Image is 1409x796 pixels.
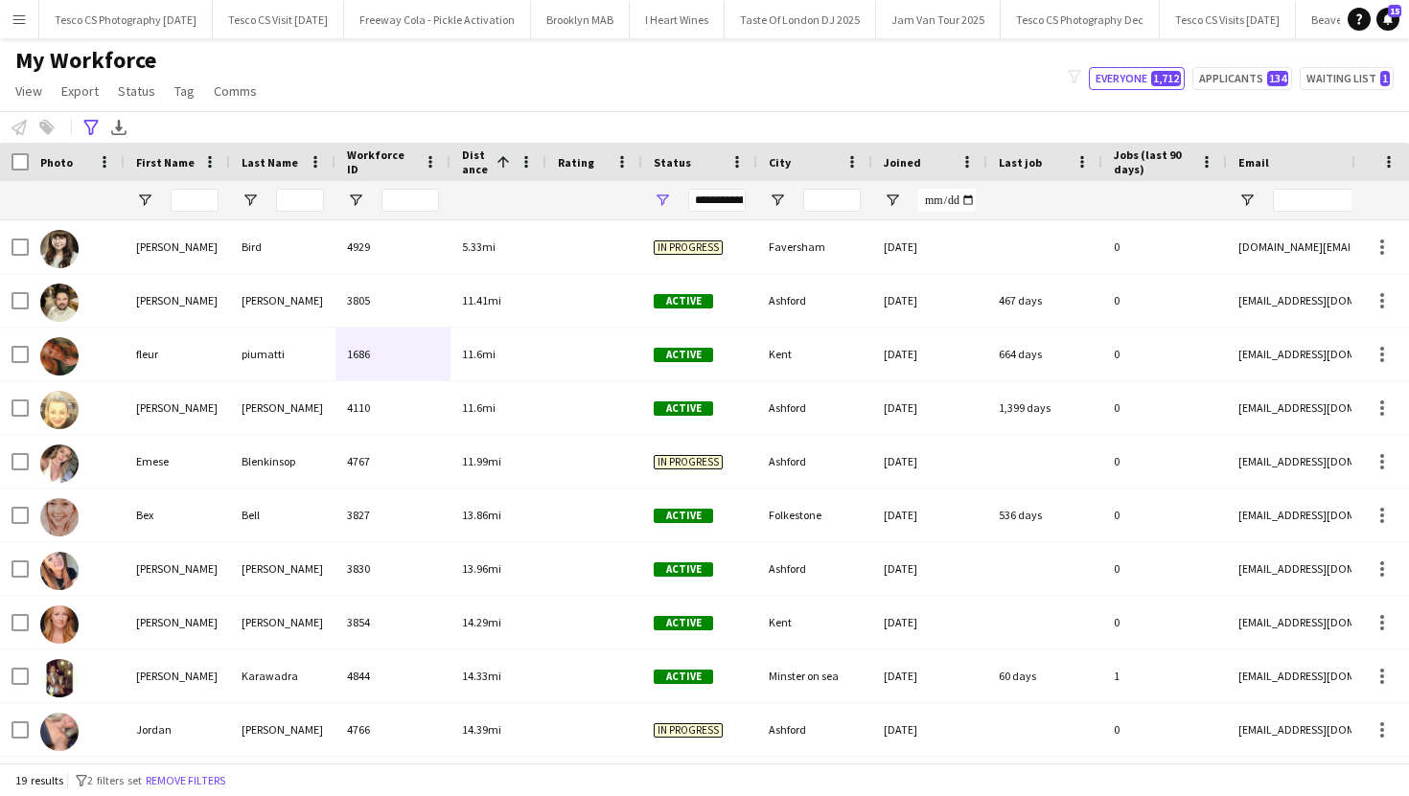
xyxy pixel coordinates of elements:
div: 4766 [335,703,450,756]
span: Distance [462,148,489,176]
span: Email [1238,155,1269,170]
div: [PERSON_NAME] [125,274,230,327]
a: Tag [167,79,202,103]
div: [DATE] [872,381,987,434]
button: Jam Van Tour 2025 [876,1,1001,38]
div: 467 days [987,274,1102,327]
img: Gill Hayes [40,391,79,429]
div: 60 days [987,649,1102,702]
button: Brooklyn MAB [531,1,630,38]
div: Ashford [757,703,872,756]
span: In progress [654,723,723,738]
div: Jordan [125,703,230,756]
span: My Workforce [15,46,156,75]
div: [PERSON_NAME] [125,381,230,434]
div: [PERSON_NAME] [230,381,335,434]
span: Active [654,670,713,684]
div: Ashford [757,542,872,595]
div: 0 [1102,328,1227,380]
div: Bex [125,489,230,541]
button: Open Filter Menu [347,192,364,209]
div: [DATE] [872,220,987,273]
div: [PERSON_NAME] [230,274,335,327]
img: Alexandra Gibbons [40,605,79,644]
div: [PERSON_NAME] [230,542,335,595]
img: Emese Blenkinsop [40,444,79,483]
button: Everyone1,712 [1089,67,1185,90]
div: Bell [230,489,335,541]
a: View [8,79,50,103]
button: Tesco CS Visits [DATE] [1160,1,1296,38]
div: Ashford [757,381,872,434]
div: 3830 [335,542,450,595]
button: Open Filter Menu [136,192,153,209]
input: Joined Filter Input [918,189,976,212]
img: Roshni Karawadra [40,659,79,697]
div: [DATE] [872,489,987,541]
div: [DATE] [872,542,987,595]
span: 1,712 [1151,71,1181,86]
div: 4110 [335,381,450,434]
img: fleur piumatti [40,337,79,375]
div: 0 [1102,489,1227,541]
span: City [769,155,791,170]
span: Status [118,82,155,100]
app-action-btn: Export XLSX [107,116,130,139]
img: Yasmin Bird [40,230,79,268]
img: Anna-Nicole Thompson [40,552,79,590]
button: Taste Of London DJ 2025 [725,1,876,38]
span: 11.6mi [462,400,496,415]
div: 1686 [335,328,450,380]
div: 664 days [987,328,1102,380]
button: Open Filter Menu [654,192,671,209]
div: Ashford [757,274,872,327]
div: Faversham [757,220,872,273]
div: [DATE] [872,274,987,327]
div: Karawadra [230,649,335,702]
div: 4929 [335,220,450,273]
span: Joined [884,155,921,170]
div: 0 [1102,542,1227,595]
button: Applicants134 [1192,67,1292,90]
span: Active [654,401,713,416]
div: Emese [125,435,230,488]
a: 15 [1376,8,1399,31]
div: 0 [1102,703,1227,756]
span: In progress [654,455,723,469]
div: [DATE] [872,703,987,756]
span: Photo [40,155,73,170]
div: 4844 [335,649,450,702]
span: Rating [558,155,594,170]
span: Export [61,82,99,100]
span: 15 [1388,5,1401,17]
div: 3827 [335,489,450,541]
span: Workforce ID [347,148,416,176]
span: Tag [174,82,195,100]
img: Bex Bell [40,498,79,536]
button: Tesco CS Photography Dec [1001,1,1160,38]
div: [PERSON_NAME] [125,596,230,648]
div: Kent [757,328,872,380]
span: Active [654,348,713,362]
button: Open Filter Menu [242,192,259,209]
div: 0 [1102,220,1227,273]
div: [DATE] [872,596,987,648]
span: 134 [1267,71,1288,86]
div: Bird [230,220,335,273]
span: First Name [136,155,195,170]
span: 11.41mi [462,293,501,307]
span: 13.96mi [462,561,501,576]
span: Active [654,562,713,577]
div: 0 [1102,274,1227,327]
div: [DATE] [872,649,987,702]
span: 11.6mi [462,347,496,361]
button: Waiting list1 [1300,67,1394,90]
span: Last Name [242,155,298,170]
app-action-btn: Advanced filters [80,116,103,139]
span: 11.99mi [462,454,501,468]
button: Open Filter Menu [1238,192,1256,209]
span: 13.86mi [462,508,501,522]
button: Open Filter Menu [769,192,786,209]
div: Kent [757,596,872,648]
span: 14.33mi [462,669,501,683]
